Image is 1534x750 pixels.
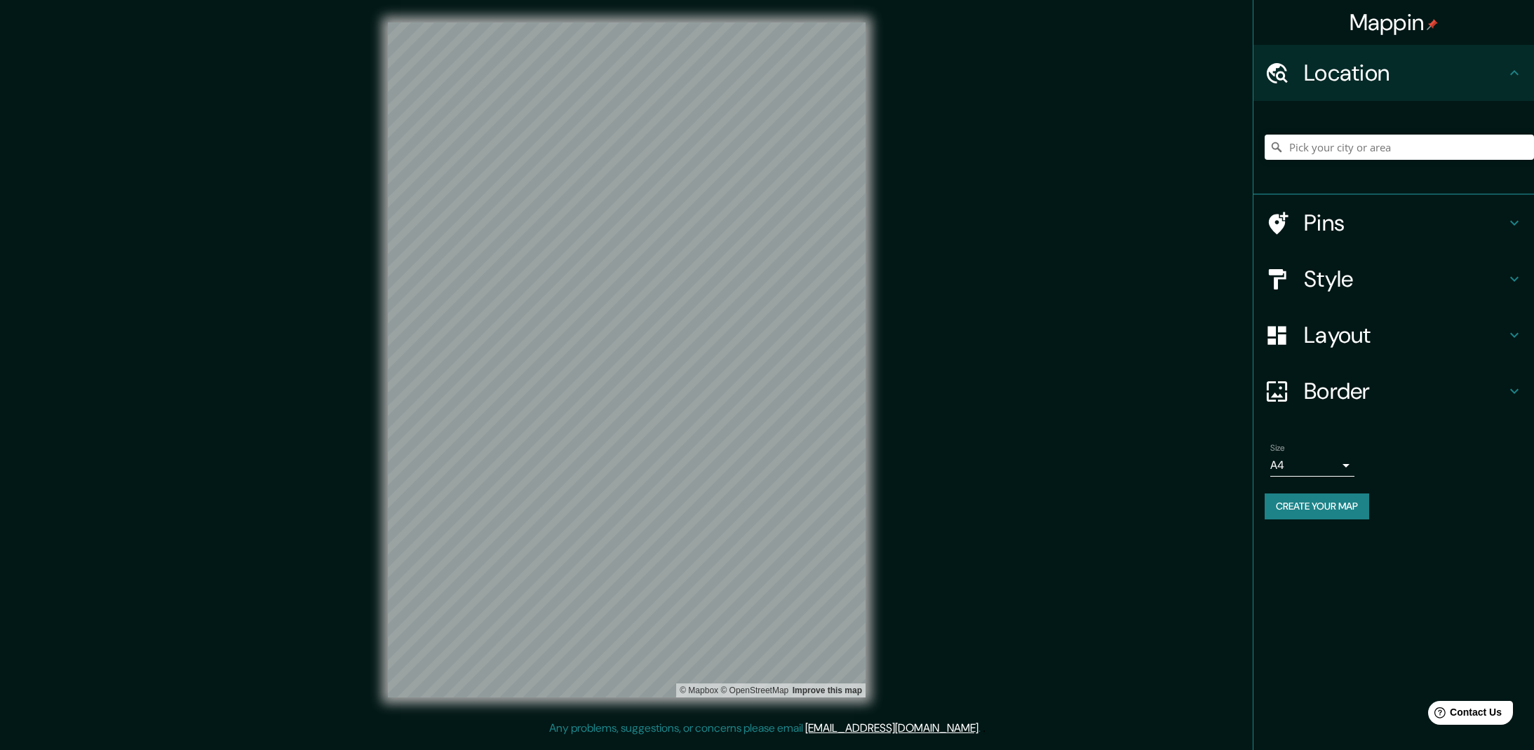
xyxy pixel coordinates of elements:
[1253,251,1534,307] div: Style
[1304,377,1506,405] h4: Border
[1409,695,1519,735] iframe: Help widget launcher
[1304,321,1506,349] h4: Layout
[1304,59,1506,87] h4: Location
[1270,442,1285,454] label: Size
[1304,209,1506,237] h4: Pins
[981,720,983,737] div: .
[793,686,862,695] a: Map feedback
[680,686,718,695] a: Mapbox
[983,720,985,737] div: .
[805,721,978,735] a: [EMAIL_ADDRESS][DOMAIN_NAME]
[720,686,788,695] a: OpenStreetMap
[549,720,981,737] p: Any problems, suggestions, or concerns please email .
[1270,454,1354,477] div: A4
[1253,307,1534,363] div: Layout
[1265,493,1369,519] button: Create your map
[1304,265,1506,293] h4: Style
[1253,195,1534,251] div: Pins
[1265,135,1534,160] input: Pick your city or area
[388,22,866,697] canvas: Map
[1253,363,1534,419] div: Border
[1253,45,1534,101] div: Location
[1350,8,1439,36] h4: Mappin
[1427,19,1438,30] img: pin-icon.png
